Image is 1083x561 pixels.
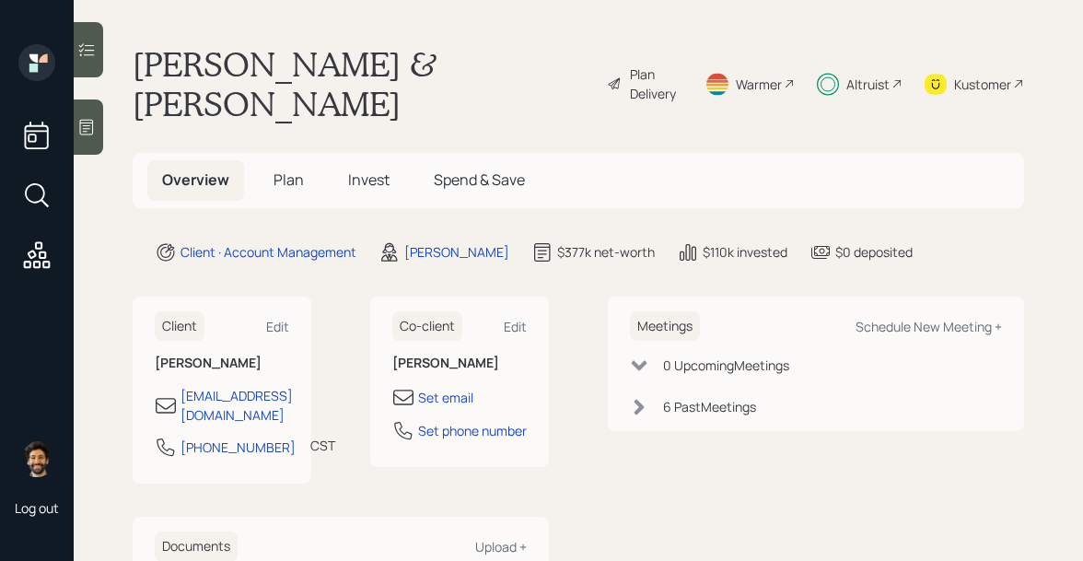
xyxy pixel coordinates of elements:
[475,538,527,555] div: Upload +
[15,499,59,517] div: Log out
[274,169,304,190] span: Plan
[954,75,1011,94] div: Kustomer
[310,436,335,455] div: CST
[663,356,789,375] div: 0 Upcoming Meeting s
[348,169,390,190] span: Invest
[736,75,782,94] div: Warmer
[180,438,296,457] div: [PHONE_NUMBER]
[835,242,913,262] div: $0 deposited
[18,440,55,477] img: eric-schwartz-headshot.png
[180,386,293,425] div: [EMAIL_ADDRESS][DOMAIN_NAME]
[846,75,890,94] div: Altruist
[155,356,289,371] h6: [PERSON_NAME]
[434,169,525,190] span: Spend & Save
[630,311,700,342] h6: Meetings
[162,169,229,190] span: Overview
[404,242,509,262] div: [PERSON_NAME]
[180,242,356,262] div: Client · Account Management
[504,318,527,335] div: Edit
[630,64,682,103] div: Plan Delivery
[392,356,527,371] h6: [PERSON_NAME]
[557,242,655,262] div: $377k net-worth
[155,311,204,342] h6: Client
[663,397,756,416] div: 6 Past Meeting s
[133,44,592,123] h1: [PERSON_NAME] & [PERSON_NAME]
[418,388,473,407] div: Set email
[266,318,289,335] div: Edit
[856,318,1002,335] div: Schedule New Meeting +
[418,421,527,440] div: Set phone number
[392,311,462,342] h6: Co-client
[703,242,787,262] div: $110k invested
